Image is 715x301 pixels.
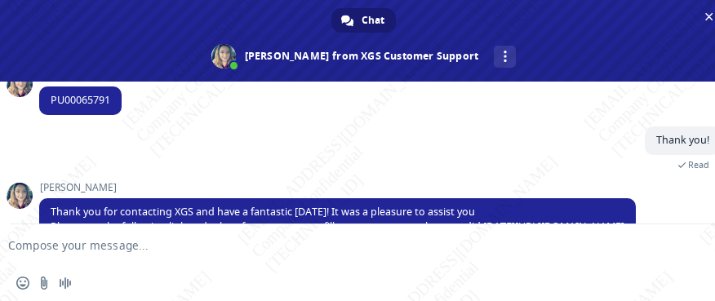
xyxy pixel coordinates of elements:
span: Thank you! [656,133,709,147]
span: Chat [362,8,384,33]
textarea: Compose your message... [8,238,667,253]
span: Audio message [59,277,72,290]
span: [PERSON_NAME] [39,182,636,193]
div: More channels [494,46,516,68]
span: Read [688,159,709,170]
span: Send a file [38,277,51,290]
span: PU00065791 [51,93,110,107]
span: Thank you for contacting XGS and have a fantastic [DATE]! It was a pleasure to assist you Please ... [51,205,624,233]
span: Insert an emoji [16,277,29,290]
a: [URL][DOMAIN_NAME] [515,219,624,233]
div: Chat [331,8,396,33]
